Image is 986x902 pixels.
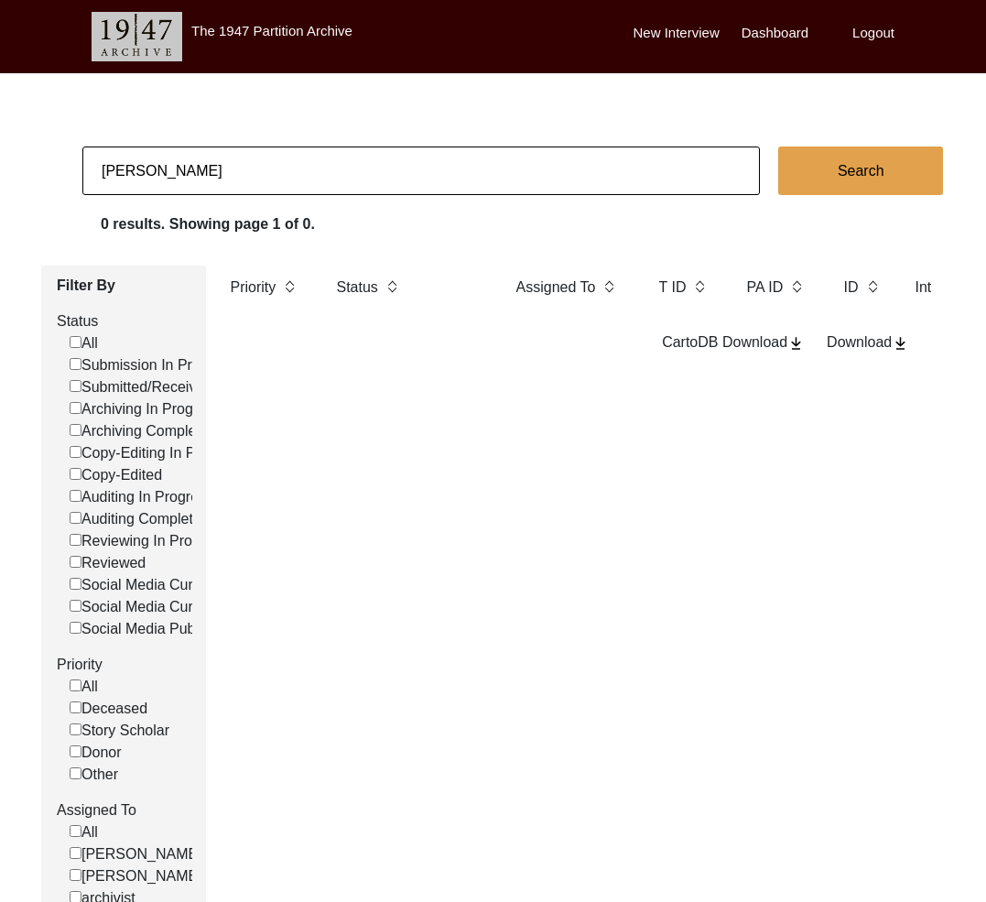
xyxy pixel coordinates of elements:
[70,578,81,590] input: Social Media Curation In Progress
[70,398,221,420] label: Archiving In Progress
[70,701,81,713] input: Deceased
[70,742,122,764] label: Donor
[70,486,213,508] label: Auditing In Progress
[82,147,760,195] input: Search...
[70,442,244,464] label: Copy-Editing In Progress
[70,424,81,436] input: Archiving Completed
[659,277,687,299] label: T ID
[844,277,859,299] label: ID
[70,618,233,640] label: Social Media Published
[662,331,805,353] div: CartoDB Download
[57,275,192,297] label: Filter By
[101,213,315,235] label: 0 results. Showing page 1 of 0.
[693,277,706,297] img: sort-button.png
[70,600,81,612] input: Social Media Curated
[70,720,169,742] label: Story Scholar
[57,799,192,821] label: Assigned To
[70,376,212,398] label: Submitted/Received
[866,277,879,297] img: sort-button.png
[70,420,217,442] label: Archiving Completed
[852,23,894,44] label: Logout
[70,354,236,376] label: Submission In Progress
[70,764,118,786] label: Other
[70,847,81,859] input: [PERSON_NAME]
[191,23,352,38] label: The 1947 Partition Archive
[70,865,202,887] label: [PERSON_NAME]
[747,277,784,299] label: PA ID
[70,512,81,524] input: Auditing Completed
[70,534,81,546] input: Reviewing In Progress
[70,468,81,480] input: Copy-Edited
[231,277,276,299] label: Priority
[70,446,81,458] input: Copy-Editing In Progress
[70,332,98,354] label: All
[337,277,378,299] label: Status
[70,622,81,634] input: Social Media Published
[516,277,596,299] label: Assigned To
[70,745,81,757] input: Donor
[892,335,909,352] img: download-button.png
[634,23,720,44] label: New Interview
[70,530,228,552] label: Reviewing In Progress
[70,723,81,735] input: Story Scholar
[70,336,81,348] input: All
[70,596,222,618] label: Social Media Curated
[92,12,182,61] img: header-logo.png
[70,358,81,370] input: Submission In Progress
[70,869,81,881] input: [PERSON_NAME]
[70,679,81,691] input: All
[70,676,98,698] label: All
[70,821,98,843] label: All
[742,23,808,44] label: Dashboard
[57,654,192,676] label: Priority
[70,767,81,779] input: Other
[70,843,202,865] label: [PERSON_NAME]
[787,335,805,352] img: download-button.png
[70,490,81,502] input: Auditing In Progress
[57,310,192,332] label: Status
[827,331,909,353] div: Download
[70,380,81,392] input: Submitted/Received
[70,508,210,530] label: Auditing Completed
[70,698,147,720] label: Deceased
[70,574,304,596] label: Social Media Curation In Progress
[385,277,398,297] img: sort-button.png
[70,825,81,837] input: All
[602,277,615,297] img: sort-button.png
[283,277,296,297] img: sort-button.png
[790,277,803,297] img: sort-button.png
[70,402,81,414] input: Archiving In Progress
[70,464,162,486] label: Copy-Edited
[70,556,81,568] input: Reviewed
[70,552,146,574] label: Reviewed
[778,147,943,195] button: Search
